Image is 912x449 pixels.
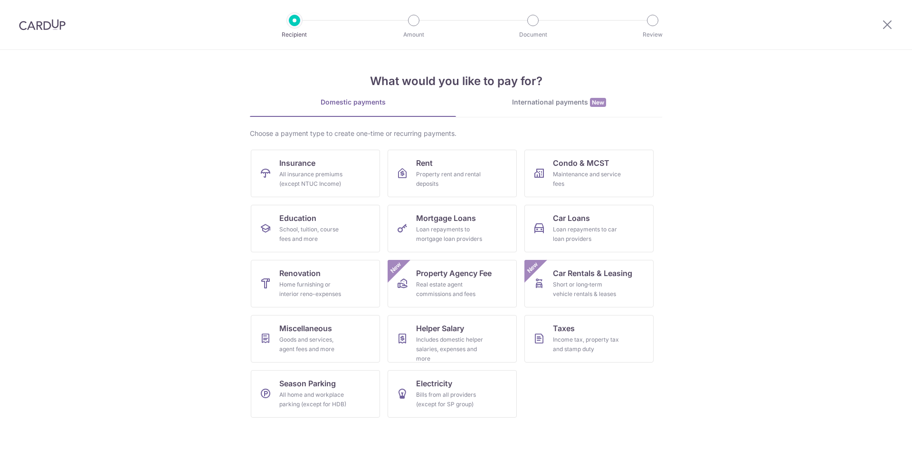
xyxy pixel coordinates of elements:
[553,323,575,334] span: Taxes
[279,225,348,244] div: School, tuition, course fees and more
[851,420,902,444] iframe: Opens a widget where you can find more information
[553,225,621,244] div: Loan repayments to car loan providers
[279,157,315,169] span: Insurance
[416,378,452,389] span: Electricity
[524,150,654,197] a: Condo & MCSTMaintenance and service fees
[250,97,456,107] div: Domestic payments
[19,19,66,30] img: CardUp
[388,260,404,276] span: New
[416,335,484,363] div: Includes domestic helper salaries, expenses and more
[259,30,330,39] p: Recipient
[590,98,606,107] span: New
[279,267,321,279] span: Renovation
[553,267,632,279] span: Car Rentals & Leasing
[416,212,476,224] span: Mortgage Loans
[456,97,662,107] div: International payments
[279,378,336,389] span: Season Parking
[251,260,380,307] a: RenovationHome furnishing or interior reno-expenses
[388,150,517,197] a: RentProperty rent and rental deposits
[251,150,380,197] a: InsuranceAll insurance premiums (except NTUC Income)
[250,129,662,138] div: Choose a payment type to create one-time or recurring payments.
[388,315,517,363] a: Helper SalaryIncludes domestic helper salaries, expenses and more
[388,260,517,307] a: Property Agency FeeReal estate agent commissions and feesNew
[416,170,484,189] div: Property rent and rental deposits
[416,267,492,279] span: Property Agency Fee
[416,280,484,299] div: Real estate agent commissions and fees
[279,390,348,409] div: All home and workplace parking (except for HDB)
[416,390,484,409] div: Bills from all providers (except for SP group)
[279,212,316,224] span: Education
[416,225,484,244] div: Loan repayments to mortgage loan providers
[279,170,348,189] div: All insurance premiums (except NTUC Income)
[251,205,380,252] a: EducationSchool, tuition, course fees and more
[416,323,464,334] span: Helper Salary
[524,260,654,307] a: Car Rentals & LeasingShort or long‑term vehicle rentals & leasesNew
[498,30,568,39] p: Document
[279,335,348,354] div: Goods and services, agent fees and more
[388,205,517,252] a: Mortgage LoansLoan repayments to mortgage loan providers
[379,30,449,39] p: Amount
[250,73,662,90] h4: What would you like to pay for?
[251,370,380,418] a: Season ParkingAll home and workplace parking (except for HDB)
[524,205,654,252] a: Car LoansLoan repayments to car loan providers
[525,260,541,276] span: New
[617,30,688,39] p: Review
[553,280,621,299] div: Short or long‑term vehicle rentals & leases
[251,315,380,363] a: MiscellaneousGoods and services, agent fees and more
[279,323,332,334] span: Miscellaneous
[553,212,590,224] span: Car Loans
[553,157,609,169] span: Condo & MCST
[416,157,433,169] span: Rent
[524,315,654,363] a: TaxesIncome tax, property tax and stamp duty
[388,370,517,418] a: ElectricityBills from all providers (except for SP group)
[553,335,621,354] div: Income tax, property tax and stamp duty
[279,280,348,299] div: Home furnishing or interior reno-expenses
[553,170,621,189] div: Maintenance and service fees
